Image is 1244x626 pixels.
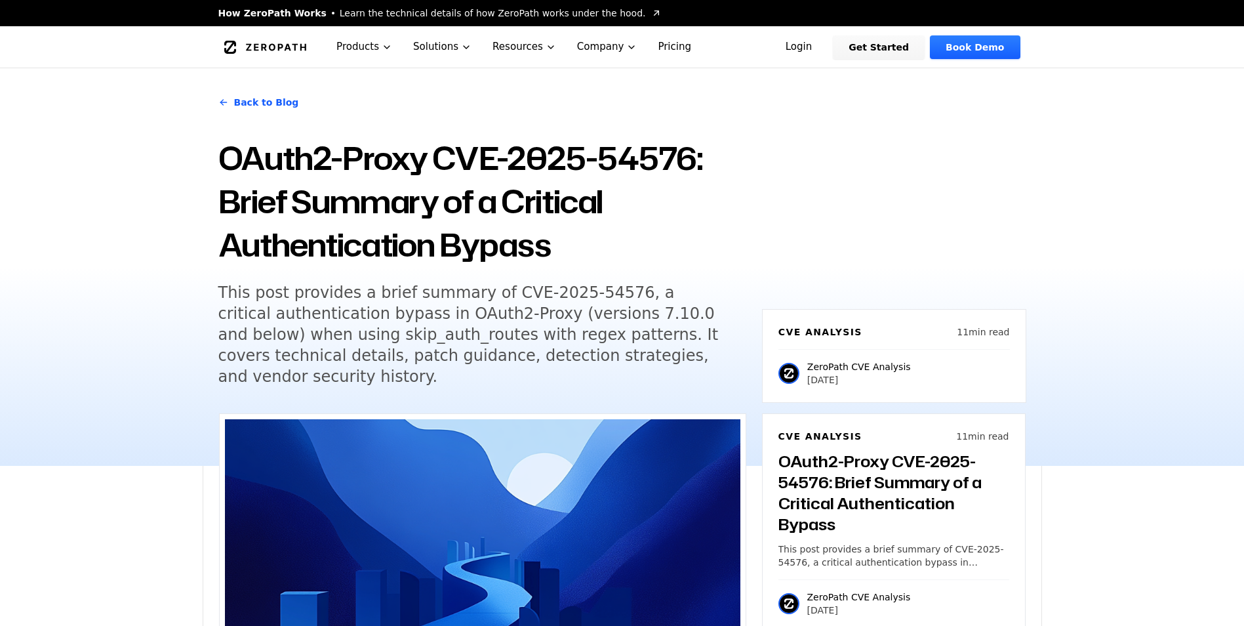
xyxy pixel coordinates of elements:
button: Products [326,26,403,68]
a: Get Started [833,35,925,59]
a: How ZeroPath WorksLearn the technical details of how ZeroPath works under the hood. [218,7,662,20]
a: Login [770,35,828,59]
p: [DATE] [807,373,911,386]
span: Learn the technical details of how ZeroPath works under the hood. [340,7,646,20]
span: How ZeroPath Works [218,7,327,20]
a: Book Demo [930,35,1020,59]
button: Resources [482,26,567,68]
img: ZeroPath CVE Analysis [778,363,799,384]
p: ZeroPath CVE Analysis [807,360,911,373]
h6: CVE Analysis [778,430,862,443]
p: 11 min read [957,325,1009,339]
h1: OAuth2-Proxy CVE-2025-54576: Brief Summary of a Critical Authentication Bypass [218,136,746,266]
nav: Global [203,26,1042,68]
button: Solutions [403,26,482,68]
a: Back to Blog [218,84,299,121]
p: [DATE] [807,604,911,617]
p: This post provides a brief summary of CVE-2025-54576, a critical authentication bypass in OAuth2-... [778,543,1009,569]
h6: CVE Analysis [778,325,862,339]
p: 11 min read [956,430,1009,443]
h5: This post provides a brief summary of CVE-2025-54576, a critical authentication bypass in OAuth2-... [218,282,722,387]
a: Pricing [647,26,702,68]
h3: OAuth2-Proxy CVE-2025-54576: Brief Summary of a Critical Authentication Bypass [778,451,1009,535]
p: ZeroPath CVE Analysis [807,591,911,604]
button: Company [567,26,648,68]
img: ZeroPath CVE Analysis [778,593,799,614]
